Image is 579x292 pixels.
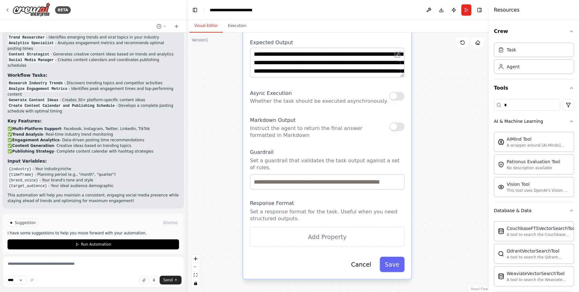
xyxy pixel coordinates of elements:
[81,242,111,247] span: Run Automation
[494,219,574,291] div: Database & Data
[8,73,47,78] strong: Workflow Tasks:
[8,192,179,204] p: This automation will help you maintain a consistent, engaging social media presence while staying...
[507,64,520,70] div: Agent
[55,6,71,14] div: BETA
[8,40,179,51] li: - Analyzes engagement metrics and recommends optimal posting times
[8,80,179,86] li: - Discovers trending topics and competitor activities
[150,276,158,284] button: Click to speak your automation idea
[8,166,179,172] li: - Your industry/niche
[192,279,200,287] button: toggle interactivity
[8,172,35,178] code: {timeframe}
[192,255,200,287] div: React Flow controls
[498,228,504,234] img: CouchbaseFTSVectorSearchTool
[223,19,251,33] button: Execution
[8,239,179,249] button: Run Automation
[507,277,570,282] div: A tool to search the Weaviate database for relevant information on internal documents.
[494,40,574,79] div: Crew
[250,117,296,123] span: Markdown Output
[392,49,403,60] button: Open in editor
[250,149,405,156] label: Guardrail
[498,139,504,145] img: AIMindTool
[140,276,148,284] button: Upload files
[507,225,576,232] div: CouchbaseFTSVectorSearchTool
[163,278,173,283] span: Send
[192,263,200,271] button: zoom out
[8,34,179,40] li: - Identifies emerging trends and viral topics in your industry
[507,159,560,165] div: Patronus Evaluation Tool
[8,178,39,183] code: {brand_voice}
[8,118,42,123] strong: Key Features:
[192,38,208,43] div: Version 1
[160,276,182,284] button: Send
[507,255,570,260] div: A tool to search the Qdrant database for relevant information on internal documents.
[498,251,504,257] img: QdrantVectorSearchTool
[498,184,504,190] img: VisionTool
[507,181,570,187] div: Vision Tool
[494,202,574,219] button: Database & Data
[8,35,46,40] code: Trend Researcher
[507,270,570,277] div: WeaviateVectorSearchTool
[507,143,570,148] div: A wrapper around [AI-Minds]([URL][DOMAIN_NAME]). Useful for when you need answers to questions fr...
[8,177,179,183] li: - Your brand's tone and style
[8,97,179,103] li: - Creates 30+ platform-specific content ideas
[250,98,388,105] p: Whether the task should be executed asynchronously.
[494,129,574,202] div: AI & Machine Learning
[154,23,169,30] button: Switch to previous chat
[8,126,179,154] p: ✅ - Facebook, Instagram, Twitter, LinkedIn, TikTok ✅ - Real-time industry trend monitoring ✅ - Da...
[8,103,179,114] li: - Develops a complete posting schedule with optimal timing
[8,52,51,57] code: Content Strategist
[12,127,61,131] strong: Multi-Platform Support
[12,132,43,137] strong: Trend Analysis
[475,6,484,14] button: Hide right sidebar
[191,6,199,14] button: Hide left sidebar
[8,86,179,97] li: - Identifies peak engagement times and top-performing content
[494,6,520,14] h4: Resources
[8,159,47,164] strong: Input Variables:
[507,188,570,193] div: This tool uses OpenAI's Vision API to describe the contents of an image.
[8,81,64,86] code: Research Industry Trends
[250,90,292,96] span: Async Execution
[8,57,179,68] li: - Creates content calendars and coordinates publishing schedules
[8,97,59,103] code: Generate Content Ideas
[250,39,405,46] label: Expected Output
[507,165,560,170] div: No description available
[250,208,405,222] p: Set a response format for the task. Useful when you need structured outputs.
[28,276,36,284] button: Improve this prompt
[507,47,516,53] div: Task
[8,172,179,177] li: - Planning period (e.g., "month", "quarter")
[8,183,48,189] code: {target_audience}
[471,287,488,291] a: React Flow attribution
[8,86,69,92] code: Analyze Engagement Metrics
[250,125,389,138] p: Instruct the agent to return the final answer formatted in Markdown
[250,227,405,247] button: Add Property
[210,7,272,13] nav: breadcrumb
[494,113,574,129] button: AI & Machine Learning
[8,51,179,57] li: - Generates creative content ideas based on trends and analytics
[12,149,54,154] strong: Publishing Strategy
[172,23,182,30] button: Start a new chat
[498,161,504,168] img: PatronusEvalTool
[8,166,33,172] code: {industry}
[192,271,200,279] button: fit view
[346,257,377,272] button: Cancel
[8,40,55,46] code: Analytics Specialist
[8,183,179,189] li: - Your ideal audience demographic
[494,79,574,97] button: Tools
[507,136,570,142] div: AIMind Tool
[250,200,405,207] label: Response Format
[250,157,405,171] p: Set a guardrail that validates the task output against a set of rules.
[12,138,59,142] strong: Engagement Analytics
[494,207,531,214] div: Database & Data
[162,220,179,226] button: Dismiss
[380,257,404,272] button: Save
[192,255,200,263] button: zoom in
[494,23,574,40] button: Crew
[12,143,54,148] strong: Content Generation
[498,273,504,279] img: WeaviateVectorSearchTool
[507,248,570,254] div: QdrantVectorSearchTool
[13,3,50,17] img: Logo
[8,103,116,109] code: Create Content Calendar and Publishing Schedule
[189,19,223,33] button: Visual Editor
[8,57,55,63] code: Social Media Manager
[8,231,179,236] p: I have some suggestions to help you move forward with your automation.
